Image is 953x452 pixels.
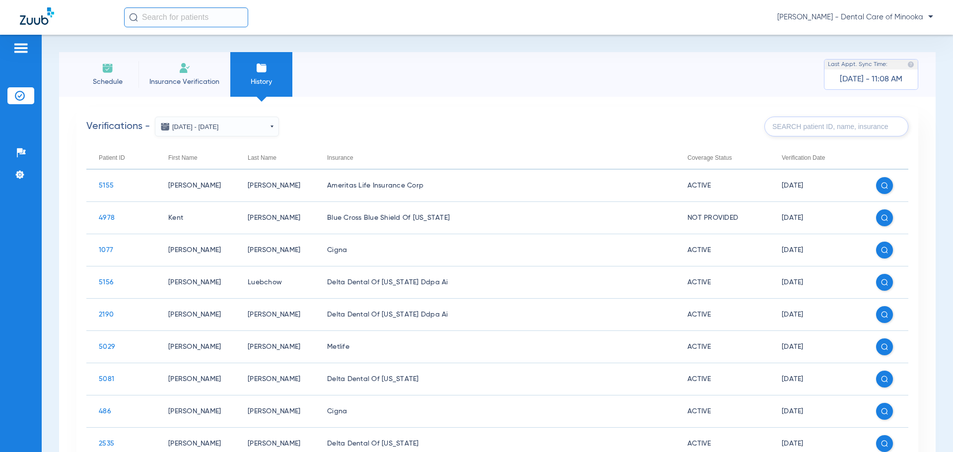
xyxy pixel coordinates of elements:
[99,182,114,189] span: 5155
[156,202,235,234] td: Kent
[99,214,115,221] span: 4978
[881,343,888,350] img: search white icon
[156,395,235,428] td: [PERSON_NAME]
[327,214,450,221] span: Blue Cross Blue Shield Of [US_STATE]
[687,152,757,163] div: Coverage Status
[881,440,888,447] img: search white icon
[769,331,864,363] td: [DATE]
[156,170,235,202] td: [PERSON_NAME]
[99,408,111,415] span: 486
[99,247,113,254] span: 1077
[687,311,711,318] span: Active
[179,62,191,74] img: Manual Insurance Verification
[168,152,223,163] div: First Name
[327,152,663,163] div: Insurance
[777,12,933,22] span: [PERSON_NAME] - Dental Care of Minooka
[235,363,315,395] td: [PERSON_NAME]
[881,376,888,383] img: search white icon
[99,152,125,163] div: Patient ID
[782,152,825,163] div: Verification Date
[687,440,711,447] span: Active
[769,202,864,234] td: [DATE]
[327,247,347,254] span: Cigna
[764,117,908,136] input: SEARCH patient ID, name, insurance
[156,266,235,299] td: [PERSON_NAME]
[86,117,279,136] h2: Verifications -
[129,13,138,22] img: Search Icon
[20,7,54,25] img: Zuub Logo
[99,279,114,286] span: 5156
[769,299,864,331] td: [DATE]
[13,42,29,54] img: hamburger-icon
[160,122,170,131] img: date icon
[687,182,711,189] span: Active
[327,440,419,447] span: Delta Dental Of [US_STATE]
[687,343,711,350] span: Active
[769,363,864,395] td: [DATE]
[840,74,902,84] span: [DATE] - 11:08 AM
[235,170,315,202] td: [PERSON_NAME]
[881,311,888,318] img: search white icon
[881,214,888,221] img: search white icon
[84,77,131,87] span: Schedule
[124,7,248,27] input: Search for patients
[687,247,711,254] span: Active
[327,182,423,189] span: Ameritas Life Insurance Corp
[881,247,888,254] img: search white icon
[881,279,888,286] img: search white icon
[907,61,914,68] img: last sync help info
[156,299,235,331] td: [PERSON_NAME]
[769,266,864,299] td: [DATE]
[99,376,114,383] span: 5081
[687,152,732,163] div: Coverage Status
[327,152,353,163] div: Insurance
[99,152,143,163] div: Patient ID
[99,311,114,318] span: 2190
[687,279,711,286] span: Active
[327,408,347,415] span: Cigna
[769,395,864,428] td: [DATE]
[327,279,448,286] span: Delta Dental Of [US_STATE] Ddpa Ai
[235,202,315,234] td: [PERSON_NAME]
[782,152,851,163] div: Verification Date
[235,395,315,428] td: [PERSON_NAME]
[828,60,887,69] span: Last Appt. Sync Time:
[156,363,235,395] td: [PERSON_NAME]
[155,117,279,136] button: [DATE] - [DATE]
[687,214,738,221] span: Not Provided
[248,152,302,163] div: Last Name
[881,182,888,189] img: search white icon
[769,234,864,266] td: [DATE]
[156,331,235,363] td: [PERSON_NAME]
[235,266,315,299] td: Luebchow
[168,152,198,163] div: First Name
[327,376,419,383] span: Delta Dental Of [US_STATE]
[687,408,711,415] span: Active
[238,77,285,87] span: History
[235,331,315,363] td: [PERSON_NAME]
[99,343,115,350] span: 5029
[881,408,888,415] img: search white icon
[156,234,235,266] td: [PERSON_NAME]
[769,170,864,202] td: [DATE]
[99,440,114,447] span: 2535
[256,62,268,74] img: History
[102,62,114,74] img: Schedule
[248,152,276,163] div: Last Name
[327,311,448,318] span: Delta Dental Of [US_STATE] Ddpa Ai
[235,234,315,266] td: [PERSON_NAME]
[687,376,711,383] span: Active
[146,77,223,87] span: Insurance Verification
[327,343,349,350] span: Metlife
[235,299,315,331] td: [PERSON_NAME]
